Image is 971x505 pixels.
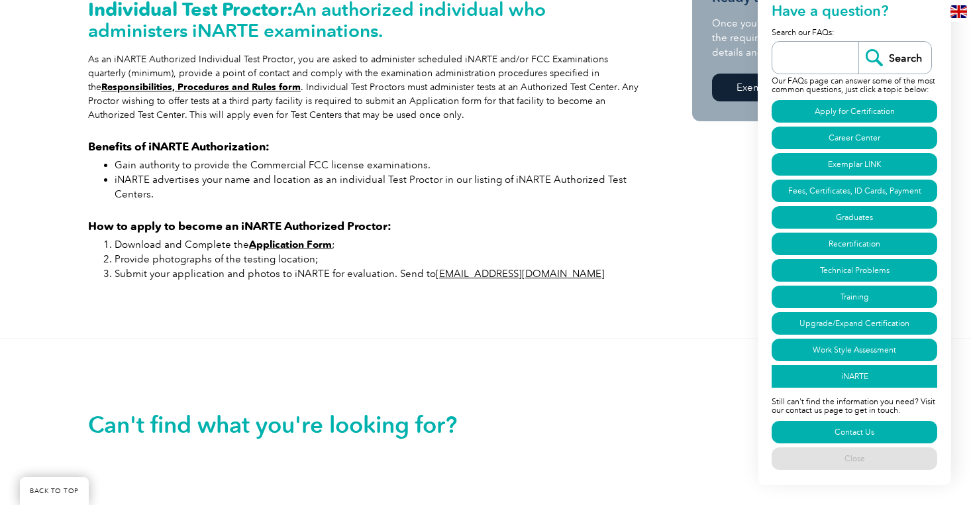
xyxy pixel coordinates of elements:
li: Submit your application and photos to iNARTE for evaluation. Send to [115,266,644,281]
a: Close [772,447,937,470]
li: iNARTE advertises your name and location as an individual Test Proctor in our listing of iNARTE A... [115,172,644,201]
h2: Have a question? [772,1,937,26]
p: Once you’ve checked and met the requirements, register your details and Apply Now on [712,16,863,60]
li: Gain authority to provide the Commercial FCC license examinations. [115,158,644,172]
a: Career Center [772,127,937,149]
a: Responsibilities, Procedures and Rules form [101,82,301,93]
a: Contact Us [772,421,937,443]
strong: How to apply to become an iNARTE Authorized Proctor: [88,219,391,233]
a: Training [772,286,937,308]
a: [EMAIL_ADDRESS][DOMAIN_NAME] [436,268,605,280]
input: Search [858,42,931,74]
a: Technical Problems [772,259,937,282]
p: Our FAQs page can answer some of the most common questions, just click a topic below: [772,74,937,98]
li: Download and Complete the ; [115,237,644,252]
a: iNARTE [772,365,937,388]
a: Recertification [772,233,937,255]
p: Still can't find the information you need? Visit our contact us page to get in touch. [772,390,937,419]
a: Work Style Assessment [772,339,937,361]
strong: Benefits of iNARTE Authorization: [88,140,270,153]
a: Graduates [772,206,937,229]
a: Application Form [249,239,332,251]
a: BACK TO TOP [20,477,89,505]
div: As an iNARTE Authorized Individual Test Proctor, you are asked to administer scheduled iNARTE and... [88,52,644,122]
a: Fees, Certificates, ID Cards, Payment [772,180,937,202]
img: en [950,5,967,18]
h2: Can't find what you're looking for? [88,414,485,435]
li: Provide photographs of the testing location; [115,252,644,266]
p: Search our FAQs: [772,26,937,41]
a: Exemplar LINK [772,153,937,176]
a: Exemplar LINK [712,74,827,101]
a: Upgrade/Expand Certification [772,312,937,335]
a: Apply for Certification [772,100,937,123]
